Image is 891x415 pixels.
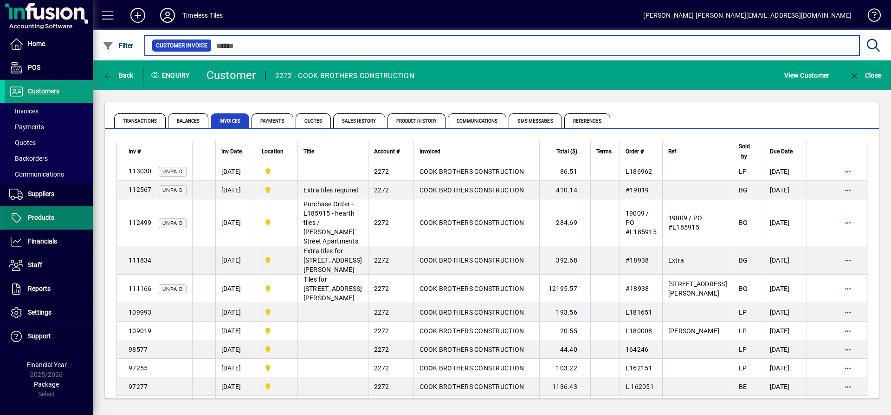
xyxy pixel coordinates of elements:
[221,146,250,157] div: Inv Date
[262,382,292,392] span: Dunedin
[262,307,292,317] span: Dunedin
[764,275,807,303] td: [DATE]
[215,275,256,303] td: [DATE]
[215,377,256,396] td: [DATE]
[764,359,807,377] td: [DATE]
[26,361,67,369] span: Financial Year
[333,113,385,128] span: Sales History
[840,215,855,230] button: More options
[764,322,807,340] td: [DATE]
[764,246,807,275] td: [DATE]
[739,141,758,162] div: Sold by
[739,346,747,353] span: LP
[9,123,44,131] span: Payments
[626,186,649,194] span: #19019
[770,146,801,157] div: Due Date
[782,67,832,84] button: View Customer
[5,151,93,166] a: Backorders
[739,219,748,226] span: BG
[5,103,93,119] a: Invoices
[840,361,855,375] button: More options
[129,285,152,292] span: 111166
[303,276,362,302] span: Tiles for [STREET_ADDRESS][PERSON_NAME]
[840,398,855,413] button: More options
[93,67,144,84] app-page-header-button: Back
[215,303,256,322] td: [DATE]
[162,169,183,175] span: Unpaid
[28,237,57,245] span: Financials
[545,146,586,157] div: Total ($)
[211,113,249,128] span: Invoices
[626,168,652,175] span: L186962
[262,217,292,228] span: Dunedin
[262,146,284,157] span: Location
[556,146,577,157] span: Total ($)
[303,146,362,157] div: Title
[764,181,807,199] td: [DATE]
[626,309,652,316] span: L181651
[539,199,590,246] td: 284.69
[764,340,807,359] td: [DATE]
[9,155,48,162] span: Backorders
[162,220,183,226] span: Unpaid
[262,363,292,373] span: Dunedin
[28,64,40,71] span: POS
[626,146,644,157] span: Order #
[215,396,256,415] td: [DATE]
[539,359,590,377] td: 103.22
[626,364,652,372] span: L162151
[839,67,891,84] app-page-header-button: Close enquiry
[374,168,389,175] span: 2272
[420,285,524,292] span: COOK BROTHERS CONSTRUCTION
[103,42,134,49] span: Filter
[626,327,652,335] span: L180008
[420,168,524,175] span: COOK BROTHERS CONSTRUCTION
[668,280,727,297] span: [STREET_ADDRESS][PERSON_NAME]
[539,275,590,303] td: 12195.57
[849,72,881,79] span: Close
[739,141,750,162] span: Sold by
[5,56,93,79] a: POS
[840,305,855,320] button: More options
[100,37,136,54] button: Filter
[34,381,59,388] span: Package
[28,309,52,316] span: Settings
[420,146,534,157] div: Invoiced
[215,340,256,359] td: [DATE]
[374,327,389,335] span: 2272
[420,327,524,335] span: COOK BROTHERS CONSTRUCTION
[28,214,54,221] span: Products
[764,396,807,415] td: [DATE]
[764,162,807,181] td: [DATE]
[28,261,42,269] span: Staff
[564,113,610,128] span: References
[262,255,292,265] span: Dunedin
[596,146,612,157] span: Terms
[739,327,747,335] span: LP
[207,68,256,83] div: Customer
[539,396,590,415] td: 14.82
[374,383,389,390] span: 2272
[374,364,389,372] span: 2272
[420,146,440,157] span: Invoiced
[539,181,590,199] td: 410.14
[626,257,649,264] span: #18938
[28,285,51,292] span: Reports
[129,346,148,353] span: 98577
[162,286,183,292] span: Unpaid
[374,146,400,157] span: Account #
[739,364,747,372] span: LP
[420,309,524,316] span: COOK BROTHERS CONSTRUCTION
[739,285,748,292] span: BG
[221,146,242,157] span: Inv Date
[840,379,855,394] button: More options
[5,254,93,277] a: Staff
[784,68,829,83] span: View Customer
[129,146,187,157] div: Inv #
[448,113,506,128] span: Communications
[9,171,64,178] span: Communications
[5,166,93,182] a: Communications
[387,113,446,128] span: Product History
[374,219,389,226] span: 2272
[374,186,389,194] span: 2272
